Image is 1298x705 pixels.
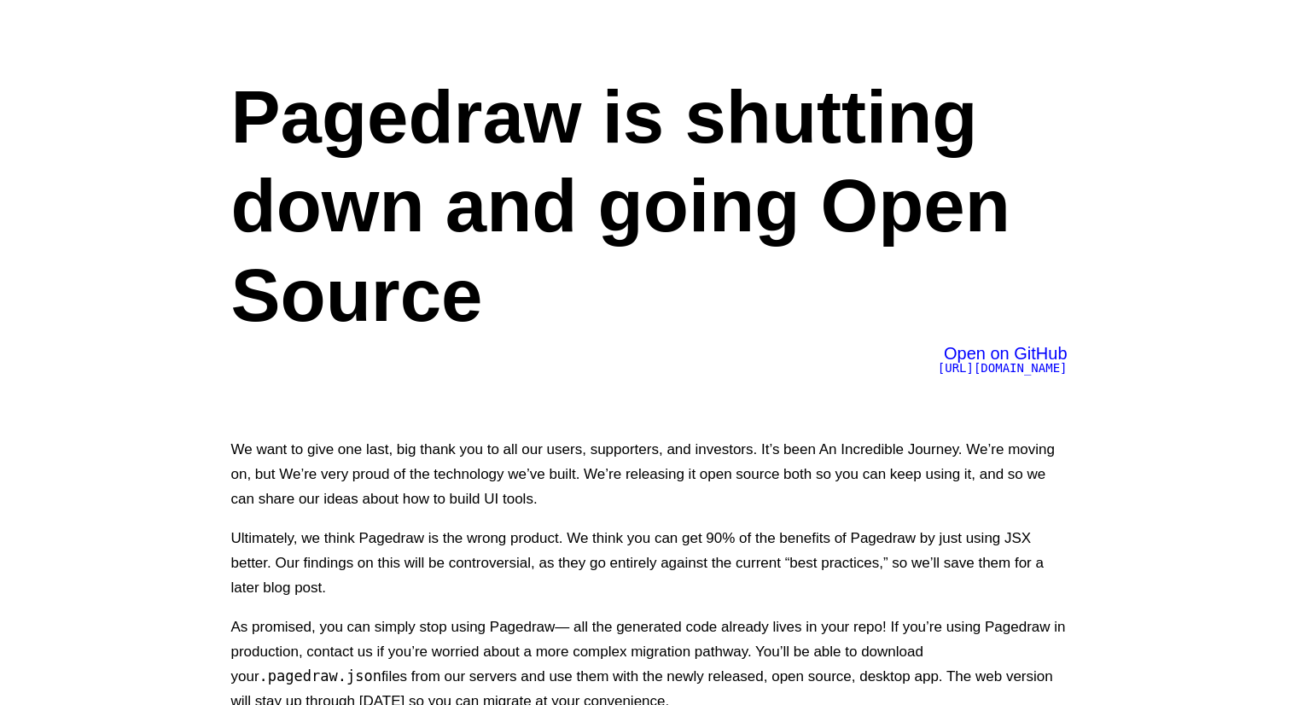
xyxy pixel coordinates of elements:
code: .pagedraw.json [259,667,381,685]
p: Ultimately, we think Pagedraw is the wrong product. We think you can get 90% of the benefits of P... [231,526,1068,600]
span: Open on GitHub [944,344,1068,363]
p: We want to give one last, big thank you to all our users, supporters, and investors. It’s been An... [231,437,1068,511]
h1: Pagedraw is shutting down and going Open Source [231,73,1068,340]
span: [URL][DOMAIN_NAME] [938,361,1068,375]
a: Open on GitHub[URL][DOMAIN_NAME] [938,347,1068,375]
